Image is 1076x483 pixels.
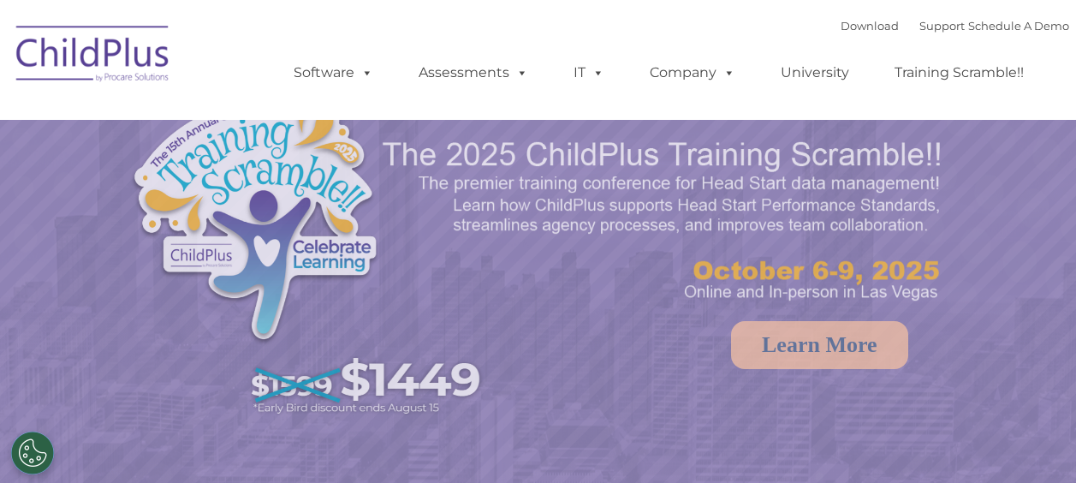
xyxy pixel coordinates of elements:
a: Training Scramble!! [877,56,1041,90]
a: Software [276,56,390,90]
a: University [764,56,866,90]
a: Assessments [401,56,545,90]
font: | [841,19,1069,33]
img: ChildPlus by Procare Solutions [8,14,179,99]
a: Schedule A Demo [968,19,1069,33]
a: Support [919,19,965,33]
a: IT [556,56,621,90]
a: Company [633,56,752,90]
a: Learn More [731,321,908,369]
button: Cookies Settings [11,432,54,474]
a: Download [841,19,899,33]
